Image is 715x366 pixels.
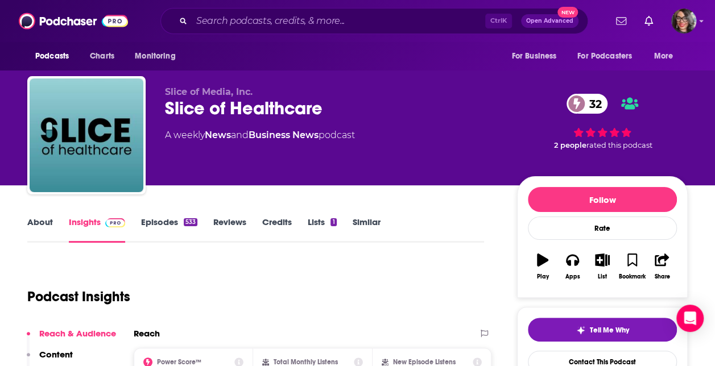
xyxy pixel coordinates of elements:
[165,128,355,142] div: A weekly podcast
[27,45,84,67] button: open menu
[619,273,646,280] div: Bookmark
[134,328,160,339] h2: Reach
[671,9,696,34] img: User Profile
[671,9,696,34] button: Show profile menu
[157,358,201,366] h2: Power Score™
[231,130,249,140] span: and
[676,305,704,332] div: Open Intercom Messenger
[69,217,125,243] a: InsightsPodchaser Pro
[511,48,556,64] span: For Business
[90,48,114,64] span: Charts
[249,130,319,140] a: Business News
[165,86,253,97] span: Slice of Media, Inc.
[537,273,549,280] div: Play
[577,48,632,64] span: For Podcasters
[30,78,143,192] img: Slice of Healthcare
[105,218,125,227] img: Podchaser Pro
[565,273,580,280] div: Apps
[576,326,585,335] img: tell me why sparkle
[39,349,73,360] p: Content
[517,86,688,157] div: 32 2 peoplerated this podcast
[671,9,696,34] span: Logged in as Crandall24
[39,328,116,339] p: Reach & Audience
[654,273,669,280] div: Share
[586,141,652,149] span: rated this podcast
[205,130,231,140] a: News
[393,358,456,366] h2: New Episode Listens
[557,246,587,287] button: Apps
[503,45,571,67] button: open menu
[27,217,53,243] a: About
[308,217,336,243] a: Lists1
[646,45,688,67] button: open menu
[521,14,578,28] button: Open AdvancedNew
[135,48,175,64] span: Monitoring
[640,11,658,31] a: Show notifications dropdown
[184,218,197,226] div: 533
[27,328,116,349] button: Reach & Audience
[611,11,631,31] a: Show notifications dropdown
[617,246,647,287] button: Bookmark
[528,318,677,342] button: tell me why sparkleTell Me Why
[141,217,197,243] a: Episodes533
[554,141,586,149] span: 2 people
[578,94,607,114] span: 32
[528,246,557,287] button: Play
[528,217,677,240] div: Rate
[353,217,381,243] a: Similar
[526,18,573,24] span: Open Advanced
[160,8,588,34] div: Search podcasts, credits, & more...
[570,45,648,67] button: open menu
[647,246,677,287] button: Share
[588,246,617,287] button: List
[654,48,673,64] span: More
[127,45,190,67] button: open menu
[598,273,607,280] div: List
[192,12,485,30] input: Search podcasts, credits, & more...
[485,14,512,28] span: Ctrl K
[19,10,128,32] img: Podchaser - Follow, Share and Rate Podcasts
[330,218,336,226] div: 1
[262,217,292,243] a: Credits
[590,326,629,335] span: Tell Me Why
[82,45,121,67] a: Charts
[274,358,338,366] h2: Total Monthly Listens
[35,48,69,64] span: Podcasts
[567,94,607,114] a: 32
[557,7,578,18] span: New
[213,217,246,243] a: Reviews
[27,288,130,305] h1: Podcast Insights
[528,187,677,212] button: Follow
